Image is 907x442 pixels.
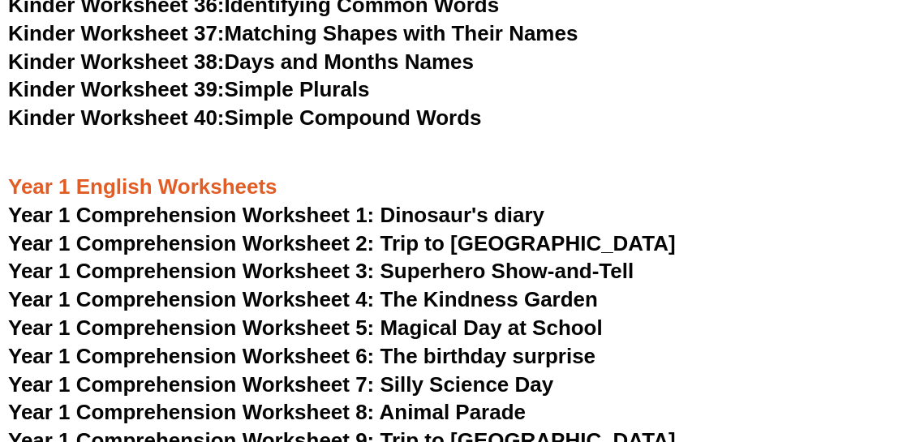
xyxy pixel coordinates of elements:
a: Year 1 Comprehension Worksheet 4: The Kindness Garden [8,287,598,311]
span: Kinder Worksheet 38: [8,49,225,74]
a: Year 1 Comprehension Worksheet 2: Trip to [GEOGRAPHIC_DATA] [8,231,676,255]
span: Kinder Worksheet 37: [8,21,225,45]
a: Kinder Worksheet 38:Days and Months Names [8,49,474,74]
a: Year 1 Comprehension Worksheet 5: Magical Day at School [8,315,603,340]
a: Year 1 Comprehension Worksheet 3: Superhero Show-and-Tell [8,259,634,283]
a: Year 1 Comprehension Worksheet 7: Silly Science Day [8,372,554,397]
span: Kinder Worksheet 40: [8,105,225,130]
a: Kinder Worksheet 39:Simple Plurals [8,77,370,101]
a: Year 1 Comprehension Worksheet 8: Animal Parade [8,400,526,424]
a: Year 1 Comprehension Worksheet 6: The birthday surprise [8,344,595,368]
span: Kinder Worksheet 39: [8,77,225,101]
a: Kinder Worksheet 40:Simple Compound Words [8,105,482,130]
h3: Year 1 English Worksheets [8,174,899,201]
a: Kinder Worksheet 37:Matching Shapes with Their Names [8,21,578,45]
a: Year 1 Comprehension Worksheet 1: Dinosaur's diary [8,203,544,227]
